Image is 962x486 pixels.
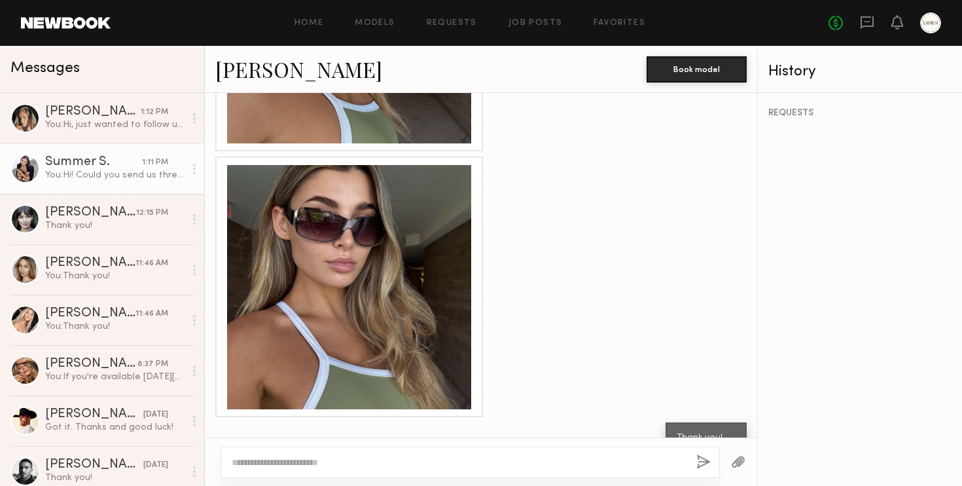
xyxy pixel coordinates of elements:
[45,169,185,181] div: You: Hi! Could you send us three raw unedited selfies of you wearing sunglasses? Front facing, 3/...
[768,64,952,79] div: History
[45,105,141,119] div: [PERSON_NAME]
[141,106,168,119] div: 1:12 PM
[768,109,952,118] div: REQUESTS
[143,409,168,421] div: [DATE]
[45,206,136,219] div: [PERSON_NAME]
[45,257,135,270] div: [PERSON_NAME]
[427,19,477,28] a: Requests
[10,61,80,76] span: Messages
[355,19,395,28] a: Models
[45,421,185,434] div: Got it. Thanks and good luck!
[594,19,645,28] a: Favorites
[142,157,168,169] div: 1:11 PM
[647,63,747,74] a: Book model
[45,219,185,232] div: Thank you!
[45,320,185,333] div: You: Thank you!
[45,408,143,421] div: [PERSON_NAME]
[137,358,168,371] div: 8:37 PM
[45,458,143,472] div: [PERSON_NAME]
[45,156,142,169] div: Summer S.
[135,308,168,320] div: 11:46 AM
[45,307,135,320] div: [PERSON_NAME]
[677,431,735,446] div: Thank you!
[143,459,168,472] div: [DATE]
[45,119,185,131] div: You: Hi, just wanted to follow up on the above request - we are making the decision by [DATE] so ...
[45,371,185,383] div: You: If you're available [DATE][DATE] from 3:30-5:30 please send us three raw unedited selfies of...
[215,55,382,83] a: [PERSON_NAME]
[508,19,563,28] a: Job Posts
[45,472,185,484] div: Thank you!
[135,257,168,270] div: 11:46 AM
[45,358,137,371] div: [PERSON_NAME]
[294,19,324,28] a: Home
[136,207,168,219] div: 12:15 PM
[45,270,185,282] div: You: Thank you!
[647,56,747,83] button: Book model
